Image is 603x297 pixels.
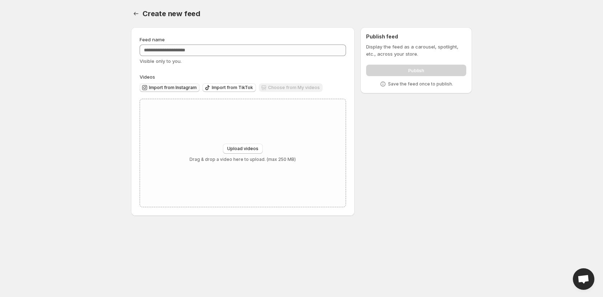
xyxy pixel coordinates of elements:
span: Create new feed [142,9,200,18]
a: Open chat [573,268,594,290]
button: Import from Instagram [140,83,200,92]
h2: Publish feed [366,33,466,40]
p: Display the feed as a carousel, spotlight, etc., across your store. [366,43,466,57]
span: Upload videos [227,146,258,152]
span: Videos [140,74,155,80]
button: Settings [131,9,141,19]
span: Import from Instagram [149,85,197,91]
span: Feed name [140,37,165,42]
p: Drag & drop a video here to upload. (max 250 MB) [190,157,296,162]
button: Import from TikTok [202,83,256,92]
span: Visible only to you. [140,58,182,64]
button: Upload videos [223,144,263,154]
span: Import from TikTok [212,85,253,91]
p: Save the feed once to publish. [388,81,453,87]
